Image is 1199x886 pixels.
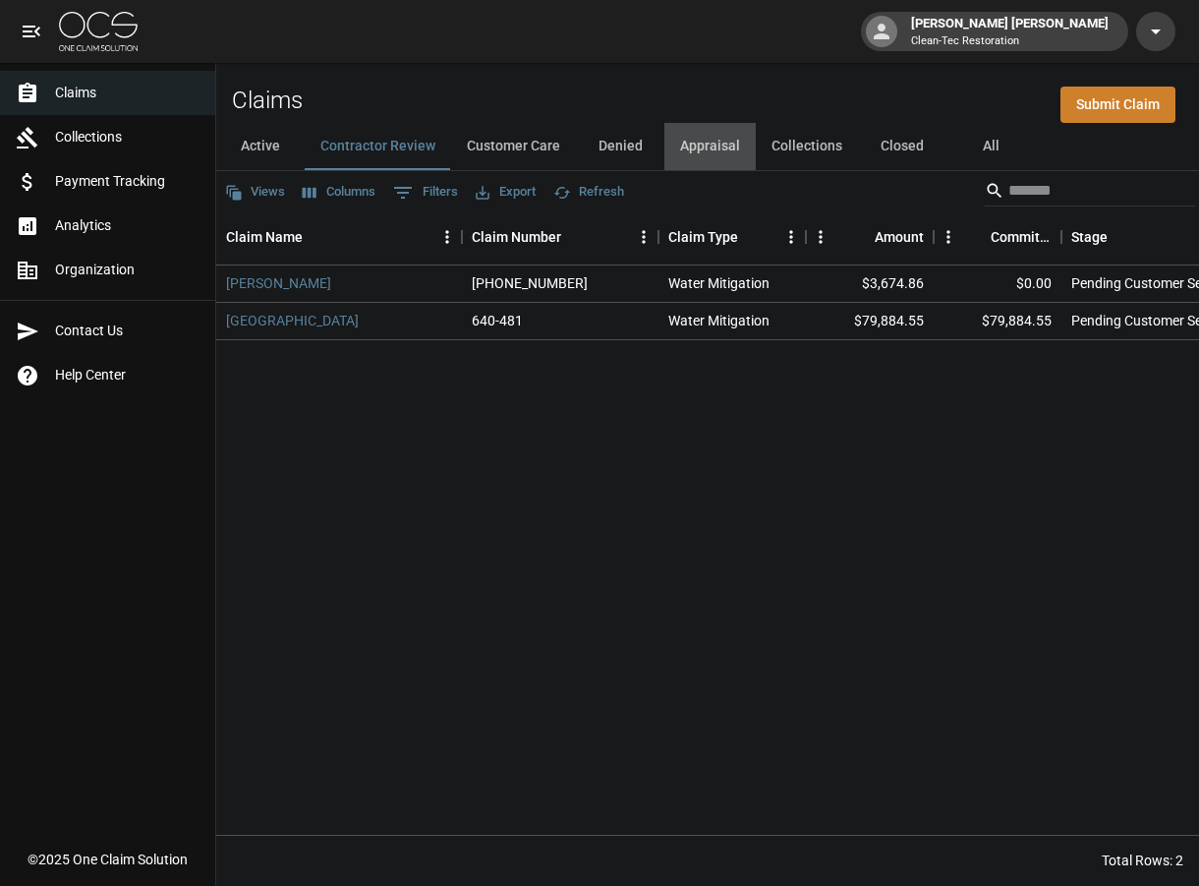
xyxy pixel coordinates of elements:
button: Menu [806,222,835,252]
button: Closed [858,123,946,170]
div: $79,884.55 [934,303,1061,340]
div: Claim Number [472,209,561,265]
button: Sort [738,223,766,251]
div: $0.00 [934,266,1061,303]
div: [PERSON_NAME] [PERSON_NAME] [903,14,1116,49]
div: Claim Name [226,209,303,265]
div: 640-481 [472,311,523,330]
button: Refresh [548,177,629,207]
button: Appraisal [664,123,756,170]
div: Committed Amount [934,209,1061,265]
div: Water Mitigation [668,311,770,330]
span: Contact Us [55,321,200,341]
button: Menu [776,222,806,252]
button: Export [471,177,541,207]
a: Submit Claim [1060,87,1175,123]
button: Sort [847,223,875,251]
div: dynamic tabs [216,123,1199,170]
a: [GEOGRAPHIC_DATA] [226,311,359,330]
span: Payment Tracking [55,171,200,192]
div: Claim Type [668,209,738,265]
div: $79,884.55 [806,303,934,340]
div: Amount [806,209,934,265]
button: Denied [576,123,664,170]
div: © 2025 One Claim Solution [28,850,188,869]
button: Contractor Review [305,123,451,170]
span: Help Center [55,365,200,385]
div: $3,674.86 [806,266,934,303]
button: Sort [1108,223,1135,251]
span: Organization [55,260,200,280]
h2: Claims [232,87,303,115]
button: Sort [963,223,991,251]
button: Sort [303,223,330,251]
div: Search [985,175,1195,210]
div: Claim Number [462,209,658,265]
span: Collections [55,127,200,148]
button: Active [216,123,305,170]
div: Stage [1071,209,1108,265]
div: Amount [875,209,924,265]
button: Collections [756,123,858,170]
button: Menu [432,222,462,252]
button: Views [220,177,290,207]
div: Water Mitigation [668,273,770,293]
a: [PERSON_NAME] [226,273,331,293]
p: Clean-Tec Restoration [911,33,1109,50]
button: Menu [629,222,658,252]
button: Sort [561,223,589,251]
div: Claim Type [658,209,806,265]
div: 1006-18-2882 [472,273,588,293]
div: Claim Name [216,209,462,265]
img: ocs-logo-white-transparent.png [59,12,138,51]
button: Show filters [388,177,463,208]
button: Customer Care [451,123,576,170]
div: Total Rows: 2 [1102,851,1183,870]
span: Claims [55,83,200,103]
button: Select columns [298,177,380,207]
button: All [946,123,1035,170]
button: open drawer [12,12,51,51]
span: Analytics [55,215,200,236]
div: Committed Amount [991,209,1052,265]
button: Menu [934,222,963,252]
